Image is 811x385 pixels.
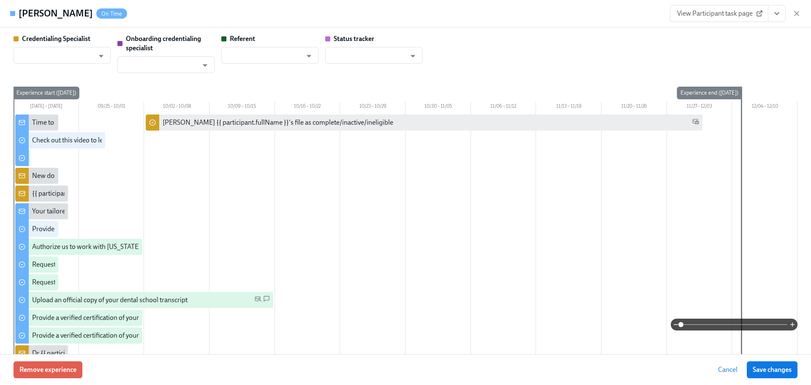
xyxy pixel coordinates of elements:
strong: Referent [230,35,255,43]
div: 10/16 – 10/22 [275,102,340,113]
div: 09/25 – 10/01 [79,102,144,113]
div: [PERSON_NAME] {{ participant.fullName }}'s file as complete/inactive/ineligible [163,118,393,127]
button: Open [199,59,212,72]
span: On Time [96,11,127,17]
div: Dr {{ participant.fullName }} sent [US_STATE] licensing requirements [32,349,229,358]
div: 11/20 – 11/26 [601,102,667,113]
button: View task page [768,5,786,22]
div: Time to begin your [US_STATE] license application [32,118,176,127]
span: Remove experience [19,366,76,374]
strong: Status tracker [334,35,374,43]
div: 10/02 – 10/08 [144,102,210,113]
div: Provide a verified certification of your [US_STATE] state license [32,331,210,340]
div: 10/30 – 11/05 [405,102,471,113]
div: 12/04 – 12/10 [732,102,797,113]
span: Save changes [753,366,792,374]
button: Remove experience [14,361,82,378]
div: Experience end ([DATE]) [677,87,742,99]
div: New doctor enrolled in OCC licensure process: {{ participant.fullName }} [32,171,239,180]
div: 11/27 – 12/03 [667,102,732,113]
span: SMS [263,295,270,305]
div: [DATE] – [DATE] [14,102,79,113]
div: Request your JCDNE scores [32,278,112,287]
div: Experience start ([DATE]) [13,87,79,99]
div: Authorize us to work with [US_STATE] on your behalf [32,242,183,251]
button: Open [302,49,316,63]
strong: Onboarding credentialing specialist [126,35,201,52]
div: 10/23 – 10/29 [340,102,405,113]
span: Personal Email [255,295,261,305]
div: Provide a verified certification of your [US_STATE] state license [32,313,210,322]
div: 11/13 – 11/19 [536,102,601,113]
button: Cancel [712,361,743,378]
button: Open [406,49,419,63]
div: {{ participant.fullName }} has provided their transcript [32,189,187,198]
span: Cancel [718,366,738,374]
div: 10/09 – 10/15 [210,102,275,113]
div: Request proof of your {{ participant.regionalExamPassed }} test scores [32,260,234,269]
h4: [PERSON_NAME] [19,7,93,20]
div: 11/06 – 11/12 [471,102,536,113]
span: Work Email [692,118,699,128]
button: Save changes [747,361,797,378]
strong: Credentialing Specialist [22,35,90,43]
span: View Participant task page [677,9,761,18]
div: Provide us with some extra info for the [US_STATE] state application [32,224,226,234]
div: Upload an official copy of your dental school transcript [32,295,188,305]
button: Open [95,49,108,63]
a: View Participant task page [670,5,768,22]
div: Check out this video to learn more about the OCC [32,136,173,145]
div: Your tailored to-do list for [US_STATE] licensing process [32,207,191,216]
